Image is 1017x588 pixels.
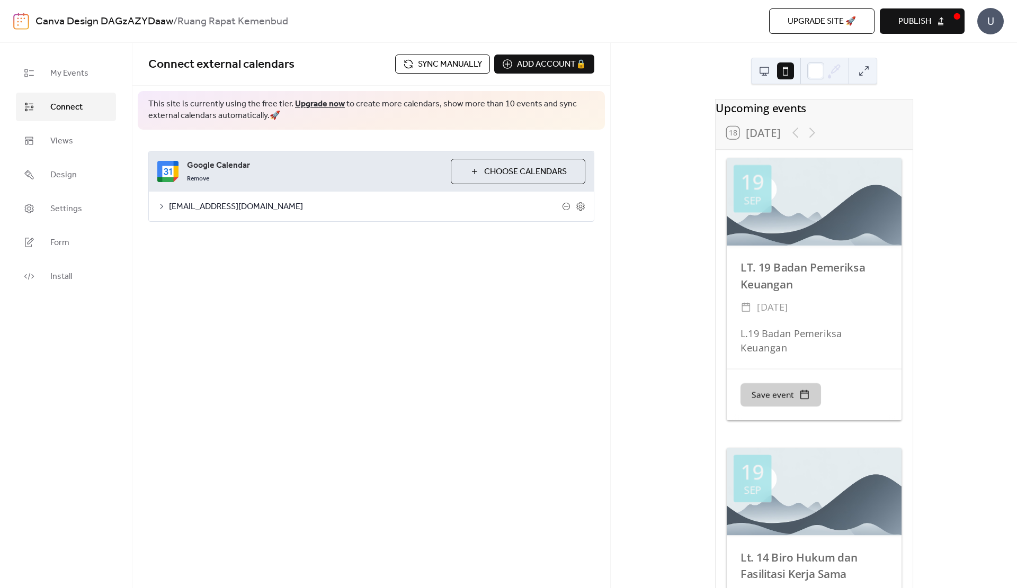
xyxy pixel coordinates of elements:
[16,194,116,223] a: Settings
[451,159,585,184] button: Choose Calendars
[295,96,345,112] a: Upgrade now
[148,53,295,76] span: Connect external calendars
[898,15,931,28] span: Publish
[177,12,288,32] b: Ruang Rapat Kemenbud
[50,203,82,215] span: Settings
[740,299,751,315] div: ​
[50,135,73,148] span: Views
[744,485,761,495] div: Sep
[16,160,116,189] a: Design
[757,299,788,315] span: [DATE]
[977,8,1004,34] div: U
[788,15,856,28] span: Upgrade site 🚀
[484,166,567,178] span: Choose Calendars
[880,8,965,34] button: Publish
[741,172,764,193] div: 19
[169,201,562,213] span: [EMAIL_ADDRESS][DOMAIN_NAME]
[187,175,209,183] span: Remove
[418,58,482,71] span: Sync manually
[740,383,820,406] button: Save event
[50,237,69,249] span: Form
[157,161,179,182] img: google
[50,101,83,114] span: Connect
[716,99,913,116] div: Upcoming events
[726,549,901,582] div: Lt. 14 Biro Hukum dan Fasilitasi Kerja Sama
[16,228,116,257] a: Form
[726,259,901,292] div: LT. 19 Badan Pemeriksa Keuangan
[744,195,761,206] div: Sep
[395,55,490,74] button: Sync manually
[16,262,116,291] a: Install
[50,169,77,182] span: Design
[16,93,116,121] a: Connect
[726,326,901,355] div: L.19 Badan Pemeriksa Keuangan
[16,126,116,155] a: Views
[16,59,116,87] a: My Events
[187,159,442,172] span: Google Calendar
[50,67,88,80] span: My Events
[173,12,177,32] b: /
[769,8,875,34] button: Upgrade site 🚀
[35,12,173,32] a: Canva Design DAGzAZYDaaw
[13,13,29,30] img: logo
[50,270,72,283] span: Install
[148,98,594,122] span: This site is currently using the free tier. to create more calendars, show more than 10 events an...
[741,462,764,482] div: 19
